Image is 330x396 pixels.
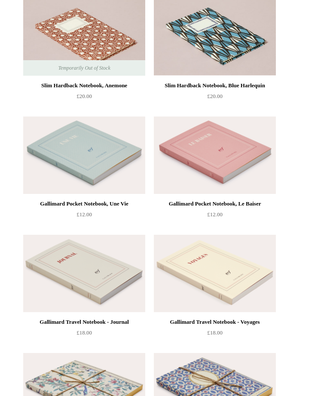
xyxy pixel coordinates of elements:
[23,235,145,312] img: Gallimard Travel Notebook - Journal
[76,93,92,99] span: £20.00
[23,117,145,194] img: Gallimard Pocket Notebook, Une Vie
[207,93,223,99] span: £20.00
[154,317,276,352] a: Gallimard Travel Notebook - Voyages £18.00
[25,199,143,209] div: Gallimard Pocket Notebook, Une Vie
[154,80,276,116] a: Slim Hardback Notebook, Blue Harlequin £20.00
[154,117,276,194] a: Gallimard Pocket Notebook, Le Baiser Gallimard Pocket Notebook, Le Baiser
[76,329,92,336] span: £18.00
[23,80,145,116] a: Slim Hardback Notebook, Anemone £20.00
[154,199,276,234] a: Gallimard Pocket Notebook, Le Baiser £12.00
[23,235,145,312] a: Gallimard Travel Notebook - Journal Gallimard Travel Notebook - Journal
[207,329,223,336] span: £18.00
[156,199,274,209] div: Gallimard Pocket Notebook, Le Baiser
[76,211,92,218] span: £12.00
[207,211,223,218] span: £12.00
[23,117,145,194] a: Gallimard Pocket Notebook, Une Vie Gallimard Pocket Notebook, Une Vie
[23,199,145,234] a: Gallimard Pocket Notebook, Une Vie £12.00
[154,235,276,312] img: Gallimard Travel Notebook - Voyages
[23,317,145,352] a: Gallimard Travel Notebook - Journal £18.00
[154,235,276,312] a: Gallimard Travel Notebook - Voyages Gallimard Travel Notebook - Voyages
[49,60,119,76] span: Temporarily Out of Stock
[25,80,143,91] div: Slim Hardback Notebook, Anemone
[154,117,276,194] img: Gallimard Pocket Notebook, Le Baiser
[156,317,274,327] div: Gallimard Travel Notebook - Voyages
[25,317,143,327] div: Gallimard Travel Notebook - Journal
[156,80,274,91] div: Slim Hardback Notebook, Blue Harlequin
